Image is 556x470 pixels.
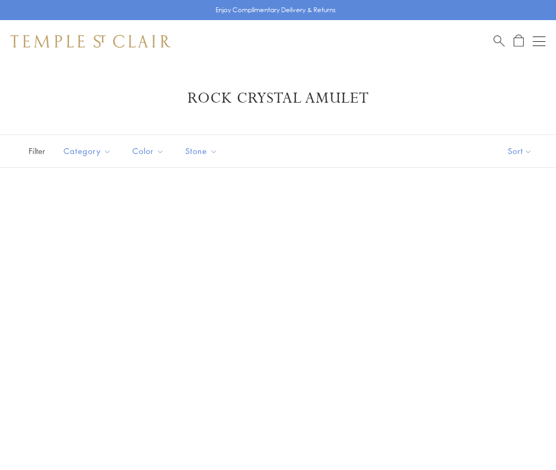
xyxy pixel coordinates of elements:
[124,139,172,163] button: Color
[216,5,336,15] p: Enjoy Complimentary Delivery & Returns
[26,89,530,108] h1: Rock Crystal Amulet
[177,139,226,163] button: Stone
[533,35,545,48] button: Open navigation
[58,144,119,158] span: Category
[127,144,172,158] span: Color
[484,135,556,167] button: Show sort by
[11,35,171,48] img: Temple St. Clair
[494,34,505,48] a: Search
[56,139,119,163] button: Category
[180,144,226,158] span: Stone
[514,34,524,48] a: Open Shopping Bag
